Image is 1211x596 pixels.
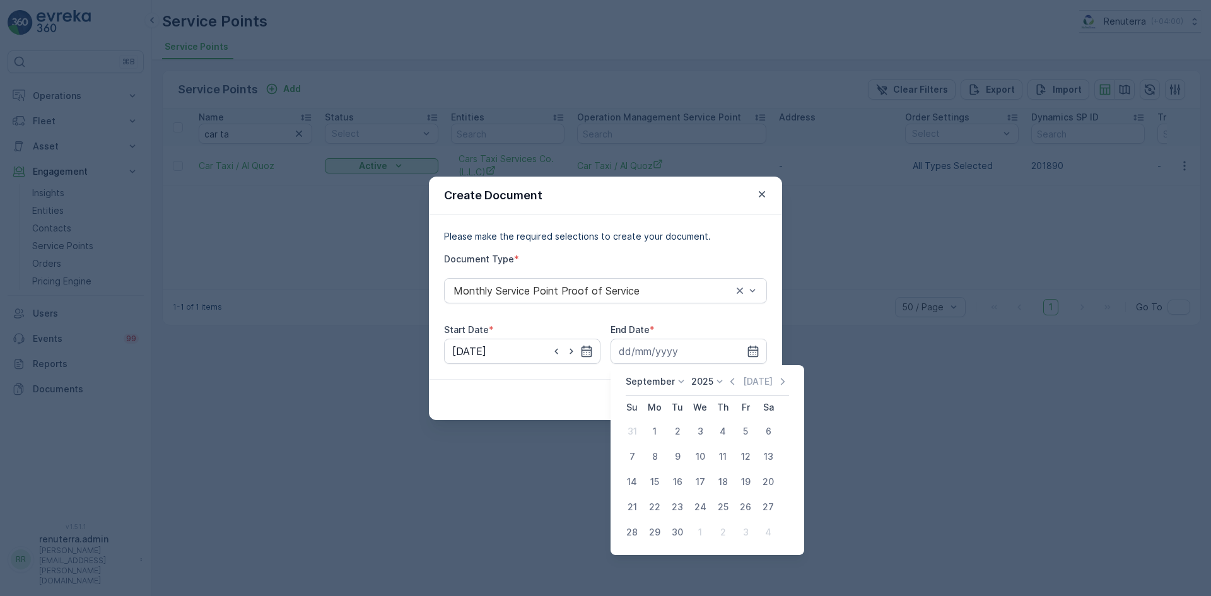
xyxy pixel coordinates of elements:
[734,396,757,419] th: Friday
[691,375,713,388] p: 2025
[758,497,778,517] div: 27
[667,497,687,517] div: 23
[621,396,643,419] th: Sunday
[758,447,778,467] div: 13
[711,396,734,419] th: Thursday
[622,421,642,441] div: 31
[444,230,767,243] p: Please make the required selections to create your document.
[666,396,689,419] th: Tuesday
[735,522,756,542] div: 3
[713,421,733,441] div: 4
[735,447,756,467] div: 12
[758,522,778,542] div: 4
[758,421,778,441] div: 6
[743,375,773,388] p: [DATE]
[444,324,489,335] label: Start Date
[735,497,756,517] div: 26
[713,522,733,542] div: 2
[690,421,710,441] div: 3
[611,339,767,364] input: dd/mm/yyyy
[713,497,733,517] div: 25
[444,187,542,204] p: Create Document
[757,396,780,419] th: Saturday
[713,447,733,467] div: 11
[643,396,666,419] th: Monday
[667,522,687,542] div: 30
[690,497,710,517] div: 24
[645,421,665,441] div: 1
[645,522,665,542] div: 29
[645,447,665,467] div: 8
[735,421,756,441] div: 5
[735,472,756,492] div: 19
[667,447,687,467] div: 9
[667,421,687,441] div: 2
[626,375,675,388] p: September
[690,522,710,542] div: 1
[667,472,687,492] div: 16
[622,472,642,492] div: 14
[622,447,642,467] div: 7
[444,339,600,364] input: dd/mm/yyyy
[622,497,642,517] div: 21
[690,472,710,492] div: 17
[689,396,711,419] th: Wednesday
[713,472,733,492] div: 18
[444,254,514,264] label: Document Type
[645,472,665,492] div: 15
[758,472,778,492] div: 20
[622,522,642,542] div: 28
[645,497,665,517] div: 22
[690,447,710,467] div: 10
[611,324,650,335] label: End Date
